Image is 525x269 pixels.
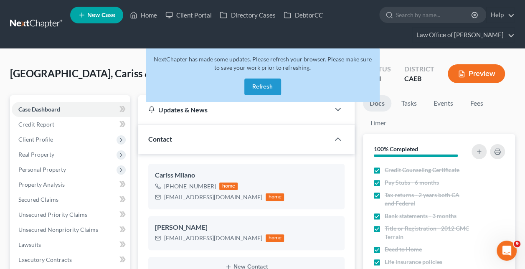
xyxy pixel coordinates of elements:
[497,241,517,261] iframe: Intercom live chat
[18,106,60,113] span: Case Dashboard
[18,151,54,158] span: Real Property
[448,64,505,83] button: Preview
[385,212,457,220] span: Bank statements - 3 months
[385,258,442,266] span: Life insurance policies
[244,79,281,95] button: Refresh
[164,193,262,201] div: [EMAIL_ADDRESS][DOMAIN_NAME]
[18,241,41,248] span: Lawsuits
[12,117,130,132] a: Credit Report
[385,245,422,254] span: Deed to Home
[463,95,490,112] a: Fees
[427,95,460,112] a: Events
[12,222,130,237] a: Unsecured Nonpriority Claims
[18,211,87,218] span: Unsecured Priority Claims
[279,8,327,23] a: DebtorCC
[18,226,98,233] span: Unsecured Nonpriority Claims
[12,252,130,267] a: Executory Contracts
[126,8,161,23] a: Home
[395,95,424,112] a: Tasks
[155,223,338,233] div: [PERSON_NAME]
[385,191,470,208] span: Tax returns - 2 years both CA and Federal
[219,183,238,190] div: home
[385,224,470,241] span: Title or Registration - 2012 GMC Terrain
[18,256,72,263] span: Executory Contracts
[154,56,372,71] span: NextChapter has made some updates. Please refresh your browser. Please make sure to save your wor...
[18,166,66,173] span: Personal Property
[12,192,130,207] a: Secured Claims
[396,7,472,23] input: Search by name...
[87,12,115,18] span: New Case
[363,115,393,131] a: Timer
[155,170,338,180] div: Cariss Milano
[164,234,262,242] div: [EMAIL_ADDRESS][DOMAIN_NAME]
[148,135,172,143] span: Contact
[404,74,434,84] div: CAEB
[161,8,216,23] a: Client Portal
[18,136,53,143] span: Client Profile
[12,207,130,222] a: Unsecured Priority Claims
[164,182,216,190] div: [PHONE_NUMBER]
[18,196,58,203] span: Secured Claims
[12,102,130,117] a: Case Dashboard
[404,64,434,74] div: District
[266,193,284,201] div: home
[216,8,279,23] a: Directory Cases
[385,166,459,174] span: Credit Counseling Certificate
[18,121,54,128] span: Credit Report
[148,105,320,114] div: Updates & News
[412,28,515,43] a: Law Office of [PERSON_NAME]
[374,145,418,152] strong: 100% Completed
[10,67,233,79] span: [GEOGRAPHIC_DATA], Cariss & [PERSON_NAME]
[266,234,284,242] div: home
[487,8,515,23] a: Help
[12,177,130,192] a: Property Analysis
[514,241,520,247] span: 9
[12,237,130,252] a: Lawsuits
[385,178,439,187] span: Pay Stubs - 6 months
[18,181,65,188] span: Property Analysis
